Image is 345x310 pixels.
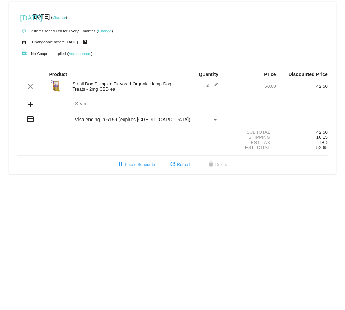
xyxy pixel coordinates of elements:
div: Subtotal [224,130,276,135]
strong: Product [49,72,67,77]
mat-icon: pause [116,161,125,169]
span: 52.65 [316,145,328,150]
button: Pause Schedule [111,158,160,171]
mat-select: Payment Method [75,117,219,122]
mat-icon: local_play [20,50,28,58]
div: Est. Tax [224,140,276,145]
strong: Quantity [199,72,218,77]
div: 42.50 [276,84,328,89]
span: Delete [207,162,227,167]
mat-icon: credit_card [26,115,34,123]
span: Pause Schedule [116,162,155,167]
small: ( ) [67,52,92,56]
a: Add coupons [69,52,91,56]
strong: Discounted Price [288,72,327,77]
button: Delete [201,158,233,171]
input: Search... [75,101,219,107]
div: Est. Total [224,145,276,150]
small: No Coupons applied [17,52,66,56]
strong: Price [264,72,276,77]
mat-icon: refresh [169,161,177,169]
mat-icon: live_help [81,38,89,46]
small: ( ) [97,29,113,33]
small: ( ) [51,15,67,19]
mat-icon: delete [207,161,215,169]
span: 10.15 [316,135,328,140]
span: Refresh [169,162,191,167]
img: hemp-infused-dog-treats-small-dog-jpg.webp [49,79,63,93]
span: TBD [318,140,327,145]
small: Changeable before [DATE] [32,40,78,44]
button: Refresh [163,158,197,171]
div: Small Dog Pumpkin Flavored Organic Hemp Dog Treats - 2mg CBD ea [69,81,172,92]
mat-icon: edit [210,82,218,91]
small: 2 items scheduled for Every 1 months [17,29,95,33]
div: Shipping [224,135,276,140]
span: 2 [206,83,218,88]
mat-icon: [DATE] [20,13,28,21]
a: Change [98,29,112,33]
mat-icon: autorenew [20,27,28,35]
mat-icon: lock_open [20,38,28,46]
mat-icon: clear [26,82,34,91]
div: 50.00 [224,84,276,89]
div: 42.50 [276,130,328,135]
a: Change [52,15,66,19]
mat-icon: add [26,101,34,109]
span: Visa ending in 6159 (expires [CREDIT_CARD_DATA]) [75,117,190,122]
